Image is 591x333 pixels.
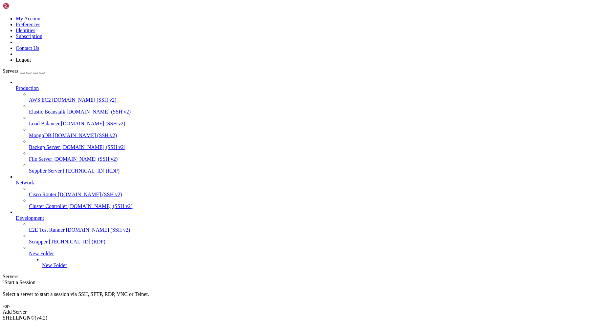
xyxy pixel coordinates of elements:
a: Servers [3,68,45,74]
li: New Folder [29,245,588,268]
span: Servers [3,68,18,74]
span: SHELL © [3,315,47,321]
li: Cluster Controller [DOMAIN_NAME] (SSH v2) [29,198,588,209]
li: E2E Test Runner [DOMAIN_NAME] (SSH v2) [29,221,588,233]
a: Cisco Router [DOMAIN_NAME] (SSH v2) [29,192,588,198]
a: Network [16,180,588,186]
a: Identities [16,28,35,33]
span: New Folder [29,251,54,256]
li: Network [16,174,588,209]
a: Subscription [16,33,42,39]
span: [TECHNICAL_ID] (RDP) [49,239,105,244]
span: Network [16,180,34,185]
li: AWS EC2 [DOMAIN_NAME] (SSH v2) [29,91,588,103]
li: MongoDB [DOMAIN_NAME] (SSH v2) [29,127,588,138]
li: Backup Server [DOMAIN_NAME] (SSH v2) [29,138,588,150]
span: Backup Server [29,144,60,150]
li: Cisco Router [DOMAIN_NAME] (SSH v2) [29,186,588,198]
a: Preferences [16,22,40,27]
a: Production [16,85,588,91]
span: MongoDB [29,133,51,138]
span: File Server [29,156,52,162]
span: Cisco Router [29,192,56,197]
a: AWS EC2 [DOMAIN_NAME] (SSH v2) [29,97,588,103]
li: New Folder [42,257,588,268]
span: Start a Session [5,280,35,285]
li: Development [16,209,588,268]
span:  [3,280,5,285]
div: Select a server to start a session via SSH, SFTP, RDP, VNC or Telnet. -or- [3,285,588,309]
a: New Folder [42,262,588,268]
a: Scrapper [TECHNICAL_ID] (RDP) [29,239,588,245]
li: Supplier Server [TECHNICAL_ID] (RDP) [29,162,588,174]
a: Elastic Beanstalk [DOMAIN_NAME] (SSH v2) [29,109,588,115]
li: Load Balancer [DOMAIN_NAME] (SSH v2) [29,115,588,127]
span: Load Balancer [29,121,60,126]
b: NGN [19,315,31,321]
span: [DOMAIN_NAME] (SSH v2) [61,144,126,150]
div: Servers [3,274,588,280]
a: Cluster Controller [DOMAIN_NAME] (SSH v2) [29,203,588,209]
a: My Account [16,16,42,21]
span: Cluster Controller [29,203,67,209]
span: E2E Test Runner [29,227,65,233]
a: File Server [DOMAIN_NAME] (SSH v2) [29,156,588,162]
a: Contact Us [16,45,39,51]
span: Scrapper [29,239,48,244]
a: Load Balancer [DOMAIN_NAME] (SSH v2) [29,121,588,127]
a: Development [16,215,588,221]
a: MongoDB [DOMAIN_NAME] (SSH v2) [29,133,588,138]
span: AWS EC2 [29,97,51,103]
a: New Folder [29,251,588,257]
span: Development [16,215,44,221]
li: Scrapper [TECHNICAL_ID] (RDP) [29,233,588,245]
div: Add Server [3,309,588,315]
li: Production [16,79,588,174]
span: Elastic Beanstalk [29,109,65,114]
span: [DOMAIN_NAME] (SSH v2) [68,203,133,209]
span: [DOMAIN_NAME] (SSH v2) [66,227,130,233]
li: Elastic Beanstalk [DOMAIN_NAME] (SSH v2) [29,103,588,115]
span: 4.2.0 [35,315,48,321]
span: [DOMAIN_NAME] (SSH v2) [67,109,131,114]
span: Production [16,85,39,91]
span: New Folder [42,262,67,268]
span: [DOMAIN_NAME] (SSH v2) [52,97,117,103]
a: Backup Server [DOMAIN_NAME] (SSH v2) [29,144,588,150]
a: Supplier Server [TECHNICAL_ID] (RDP) [29,168,588,174]
span: [DOMAIN_NAME] (SSH v2) [58,192,122,197]
span: [TECHNICAL_ID] (RDP) [63,168,120,174]
img: Shellngn [3,3,40,9]
span: [DOMAIN_NAME] (SSH v2) [61,121,125,126]
span: [DOMAIN_NAME] (SSH v2) [53,133,117,138]
span: [DOMAIN_NAME] (SSH v2) [54,156,118,162]
a: Logout [16,57,31,63]
li: File Server [DOMAIN_NAME] (SSH v2) [29,150,588,162]
span: Supplier Server [29,168,62,174]
a: E2E Test Runner [DOMAIN_NAME] (SSH v2) [29,227,588,233]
